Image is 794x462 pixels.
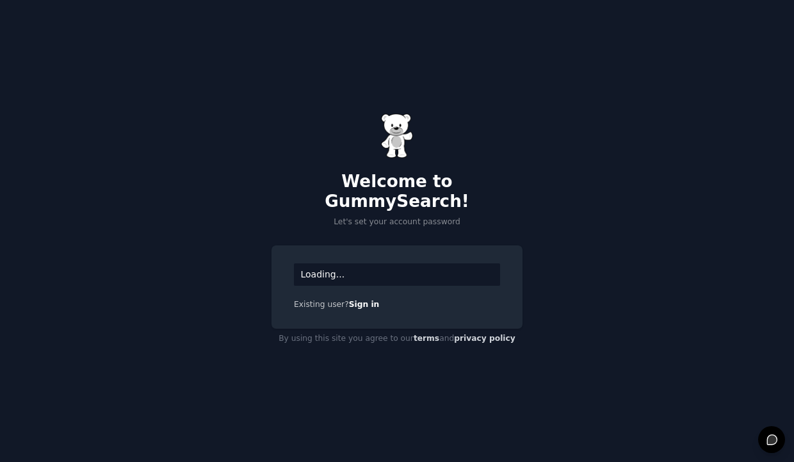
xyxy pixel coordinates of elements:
div: By using this site you agree to our and [271,329,523,349]
div: Loading... [294,263,500,286]
h2: Welcome to GummySearch! [271,172,523,212]
a: terms [414,334,439,343]
span: Existing user? [294,300,349,309]
a: privacy policy [454,334,515,343]
p: Let's set your account password [271,217,523,228]
img: Gummy Bear [381,113,413,158]
a: Sign in [349,300,380,309]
